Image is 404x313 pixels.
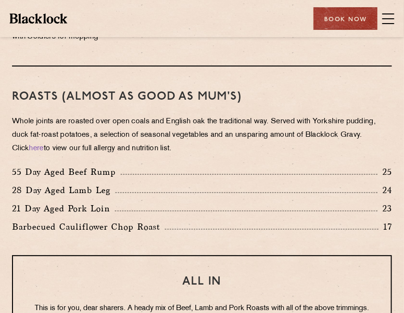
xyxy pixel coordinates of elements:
p: Barbecued Cauliflower Chop Roast [12,220,165,234]
p: 28 Day Aged Lamb Leg [12,183,115,197]
p: with Soldiers for mopping [12,30,392,44]
p: 23 [378,202,392,215]
h3: ALL IN [32,275,372,288]
p: Whole joints are roasted over open coals and English oak the traditional way. Served with Yorkshi... [12,115,392,156]
img: BL_Textured_Logo-footer-cropped.svg [10,13,67,23]
p: 21 Day Aged Pork Loin [12,202,115,215]
p: 55 Day Aged Beef Rump [12,165,121,179]
p: 17 [379,221,392,233]
div: Book Now [314,7,378,30]
a: here [29,145,44,152]
h3: Roasts (Almost as good as Mum's) [12,91,392,103]
p: 25 [378,166,392,178]
p: 24 [378,184,392,196]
